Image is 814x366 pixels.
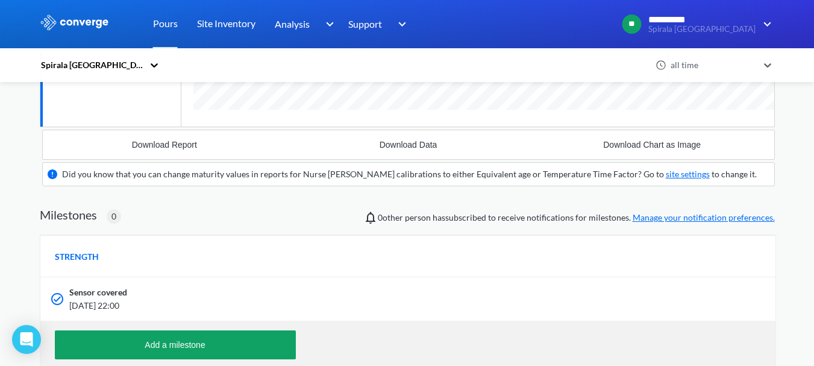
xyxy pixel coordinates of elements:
span: person has subscribed to receive notifications for milestones. [378,211,775,224]
a: Manage your notification preferences. [633,212,775,222]
span: Spirala [GEOGRAPHIC_DATA] [648,25,756,34]
img: downArrow.svg [318,17,337,31]
div: Download Report [132,140,197,150]
a: site settings [666,169,710,179]
span: Support [348,16,382,31]
div: Did you know that you can change maturity values in reports for Nurse [PERSON_NAME] calibrations ... [62,168,757,181]
img: downArrow.svg [756,17,775,31]
button: Add a milestone [55,330,296,359]
div: Download Chart as Image [603,140,701,150]
span: 0 [111,210,116,223]
img: logo_ewhite.svg [40,14,110,30]
span: Sensor covered [69,286,127,299]
h2: Milestones [40,207,97,222]
div: all time [668,58,758,72]
span: 0 other [378,212,403,222]
div: Download Data [380,140,437,150]
div: Open Intercom Messenger [12,325,41,354]
span: Analysis [275,16,310,31]
button: Download Data [286,130,530,159]
span: STRENGTH [55,250,99,263]
img: notifications-icon.svg [363,210,378,225]
img: downArrow.svg [390,17,410,31]
span: [DATE] 22:00 [69,299,615,312]
div: Spirala [GEOGRAPHIC_DATA] [40,58,143,72]
button: Download Chart as Image [530,130,774,159]
img: icon-clock.svg [656,60,666,71]
button: Download Report [43,130,287,159]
